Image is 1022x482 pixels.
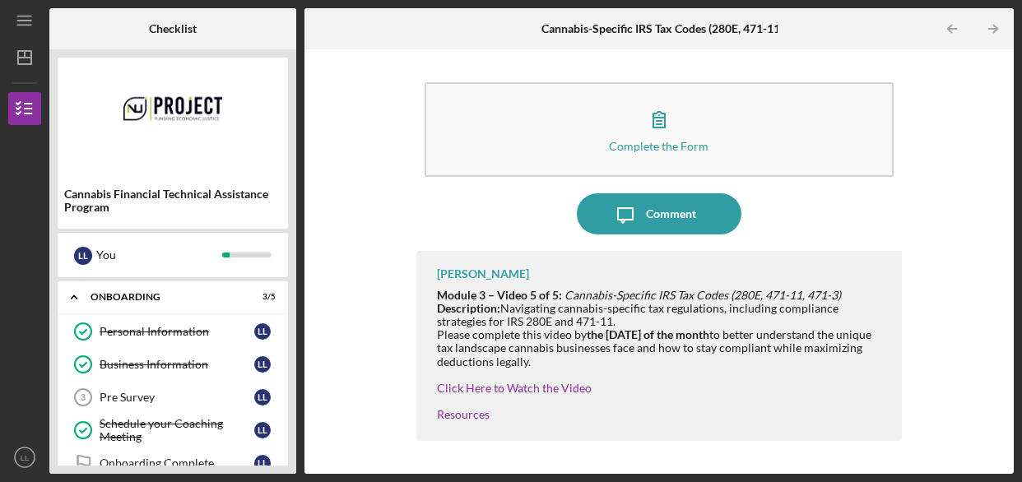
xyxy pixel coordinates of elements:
[21,453,30,462] text: LL
[577,193,741,234] button: Comment
[437,289,885,368] div: Navigating cannabis-specific tax regulations, including compliance strategies for IRS 280E and 47...
[66,381,280,414] a: 3Pre SurveyLL
[96,241,222,269] div: You
[100,358,254,371] div: Business Information
[437,267,529,280] div: [PERSON_NAME]
[646,193,696,234] div: Comment
[74,247,92,265] div: L L
[58,66,288,165] img: Product logo
[437,407,490,421] a: Resources
[437,288,562,302] strong: Module 3 – Video 5 of 5:
[541,22,819,35] b: Cannabis-Specific IRS Tax Codes (280E, 471-11, 471-3)
[66,414,280,447] a: Schedule your Coaching MeetingLL
[437,301,500,315] strong: Description:
[66,348,280,381] a: Business InformationLL
[64,188,281,214] div: Cannabis Financial Technical Assistance Program
[100,457,254,470] div: Onboarding Complete
[254,356,271,373] div: L L
[609,140,708,152] div: Complete the Form
[149,22,197,35] b: Checklist
[587,327,709,341] strong: the [DATE] of the month
[254,389,271,406] div: L L
[91,292,235,302] div: Onboarding
[246,292,276,302] div: 3 / 5
[100,325,254,338] div: Personal Information
[66,447,280,480] a: Onboarding CompleteLL
[564,288,841,302] em: Cannabis-Specific IRS Tax Codes (280E, 471-11, 471-3)
[100,417,254,443] div: Schedule your Coaching Meeting
[100,391,254,404] div: Pre Survey
[437,381,592,395] a: Click Here to Watch the Video
[425,82,893,177] button: Complete the Form
[254,422,271,438] div: L L
[8,441,41,474] button: LL
[254,323,271,340] div: L L
[81,392,86,402] tspan: 3
[254,455,271,471] div: L L
[66,315,280,348] a: Personal InformationLL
